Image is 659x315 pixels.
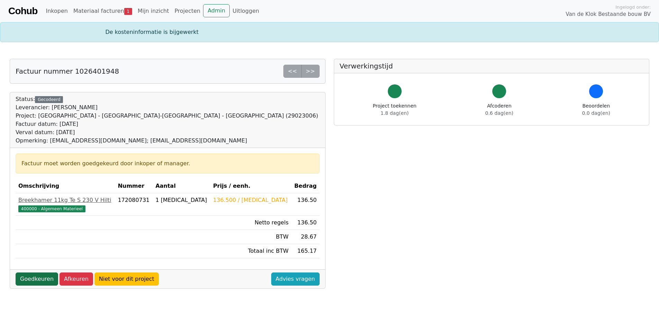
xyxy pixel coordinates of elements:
[566,10,651,18] span: Van de Klok Bestaande bouw BV
[21,159,314,168] div: Factuur moet worden goedgekeurd door inkoper of manager.
[291,230,320,244] td: 28.67
[291,216,320,230] td: 136.50
[124,8,132,15] span: 1
[210,179,291,193] th: Prijs / eenh.
[8,3,37,19] a: Cohub
[16,272,58,286] a: Goedkeuren
[101,28,558,36] div: De kosteninformatie is bijgewerkt
[582,102,610,117] div: Beoordelen
[155,196,208,204] div: 1 [MEDICAL_DATA]
[94,272,159,286] a: Niet voor dit project
[18,196,112,204] div: Breekhamer 11kg Te S 230 V Hilti
[213,196,289,204] div: 136.500 / [MEDICAL_DATA]
[35,96,63,103] div: Gecodeerd
[210,244,291,258] td: Totaal inc BTW
[16,103,318,112] div: Leverancier: [PERSON_NAME]
[153,179,210,193] th: Aantal
[60,272,93,286] a: Afkeuren
[115,179,153,193] th: Nummer
[16,137,318,145] div: Opmerking: [EMAIL_ADDRESS][DOMAIN_NAME]; [EMAIL_ADDRESS][DOMAIN_NAME]
[135,4,172,18] a: Mijn inzicht
[340,62,644,70] h5: Verwerkingstijd
[16,95,318,145] div: Status:
[16,128,318,137] div: Verval datum: [DATE]
[230,4,262,18] a: Uitloggen
[582,110,610,116] span: 0.0 dag(en)
[16,179,115,193] th: Omschrijving
[16,120,318,128] div: Factuur datum: [DATE]
[172,4,203,18] a: Projecten
[18,196,112,213] a: Breekhamer 11kg Te S 230 V Hilti400000 - Algemeen Materieel
[615,4,651,10] span: Ingelogd onder:
[373,102,417,117] div: Project toekennen
[485,110,513,116] span: 0.6 dag(en)
[291,179,320,193] th: Bedrag
[18,205,85,212] span: 400000 - Algemeen Materieel
[16,67,119,75] h5: Factuur nummer 1026401948
[210,230,291,244] td: BTW
[291,193,320,216] td: 136.50
[271,272,320,286] a: Advies vragen
[71,4,135,18] a: Materiaal facturen1
[381,110,409,116] span: 1.8 dag(en)
[291,244,320,258] td: 165.17
[43,4,70,18] a: Inkopen
[210,216,291,230] td: Netto regels
[485,102,513,117] div: Afcoderen
[115,193,153,216] td: 172080731
[203,4,230,17] a: Admin
[16,112,318,120] div: Project: [GEOGRAPHIC_DATA] - [GEOGRAPHIC_DATA]-[GEOGRAPHIC_DATA] - [GEOGRAPHIC_DATA] (29023006)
